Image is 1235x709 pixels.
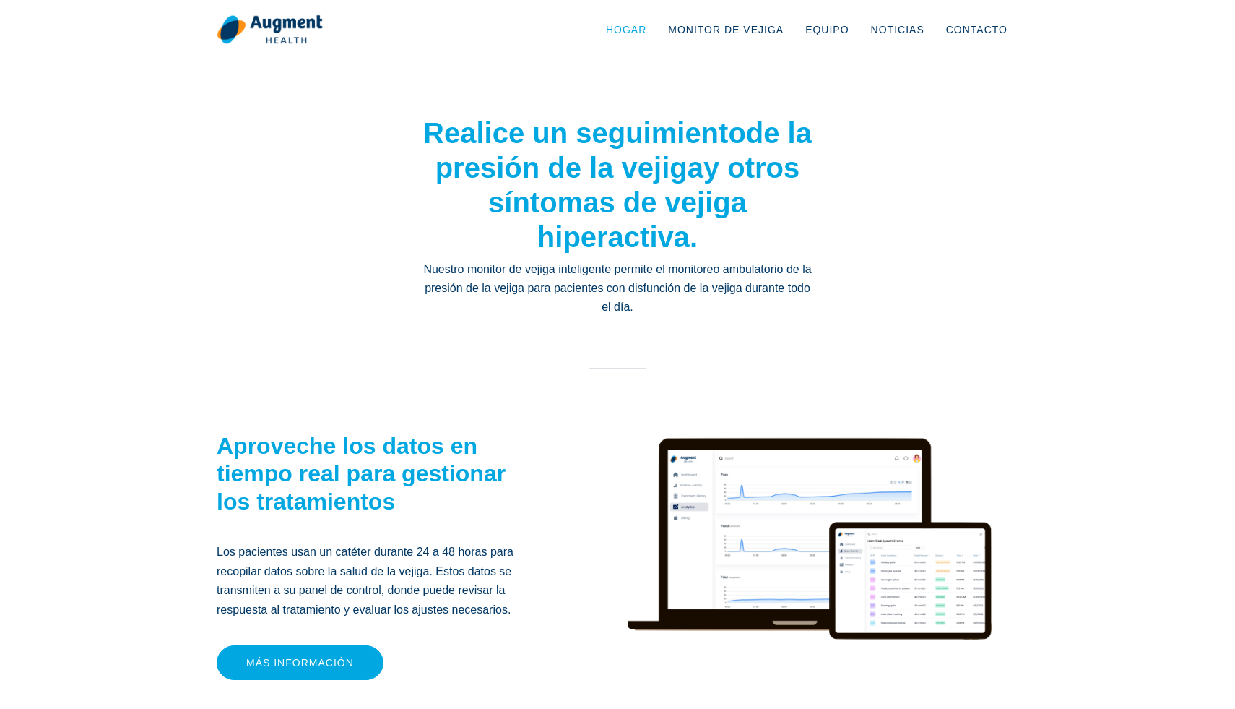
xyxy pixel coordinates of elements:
[595,6,657,53] a: Hogar
[935,6,1018,53] a: Contacto
[668,24,784,35] font: Monitor de vejiga
[860,6,935,53] a: Noticias
[217,546,513,615] font: Los pacientes usan un catéter durante 24 a 48 horas para recopilar datos sobre la salud de la vej...
[946,24,1007,35] font: Contacto
[217,14,323,45] img: logo
[423,117,746,149] font: Realice un seguimiento
[794,6,859,53] a: Equipo
[871,24,924,35] font: Noticias
[423,263,811,314] font: Nuestro monitor de vejiga inteligente permite el monitoreo ambulatorio de la presión de la vejiga...
[217,433,506,515] font: Aproveche los datos en tiempo real para gestionar los tratamientos
[606,24,646,35] font: Hogar
[435,117,812,184] font: de la presión de la vejiga
[488,152,799,253] font: y otros síntomas de vejiga hiperactiva.
[246,657,354,669] font: Más información
[805,24,849,35] font: Equipo
[657,6,794,53] a: Monitor de vejiga
[217,645,383,680] a: Más información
